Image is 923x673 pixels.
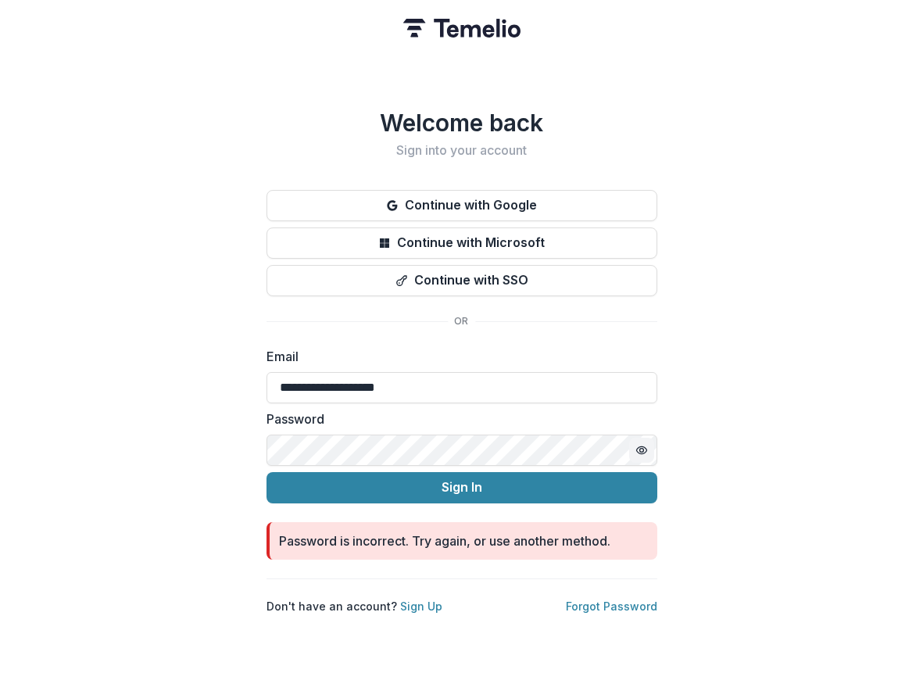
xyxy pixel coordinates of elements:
[267,143,657,158] h2: Sign into your account
[629,438,654,463] button: Toggle password visibility
[267,347,648,366] label: Email
[267,227,657,259] button: Continue with Microsoft
[267,109,657,137] h1: Welcome back
[403,19,521,38] img: Temelio
[267,472,657,503] button: Sign In
[267,265,657,296] button: Continue with SSO
[400,600,442,613] a: Sign Up
[566,600,657,613] a: Forgot Password
[279,532,610,550] div: Password is incorrect. Try again, or use another method.
[267,190,657,221] button: Continue with Google
[267,598,442,614] p: Don't have an account?
[267,410,648,428] label: Password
